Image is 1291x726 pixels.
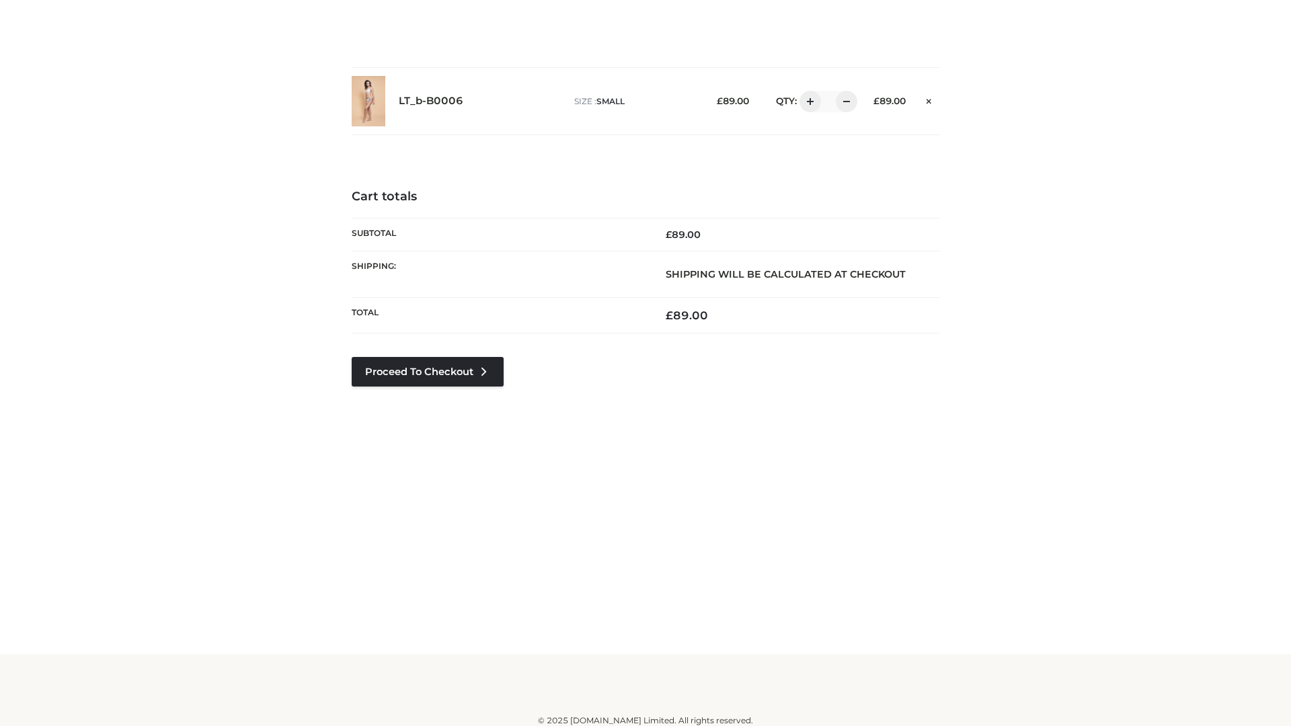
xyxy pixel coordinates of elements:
[399,95,463,108] a: LT_b-B0006
[352,190,939,204] h4: Cart totals
[666,309,673,322] span: £
[762,91,853,112] div: QTY:
[352,298,645,333] th: Total
[574,95,696,108] p: size :
[352,76,385,126] img: LT_b-B0006 - SMALL
[666,229,672,241] span: £
[717,95,749,106] bdi: 89.00
[352,251,645,297] th: Shipping:
[717,95,723,106] span: £
[666,309,708,322] bdi: 89.00
[352,218,645,251] th: Subtotal
[666,268,906,280] strong: Shipping will be calculated at checkout
[596,96,625,106] span: SMALL
[919,91,939,108] a: Remove this item
[873,95,879,106] span: £
[873,95,906,106] bdi: 89.00
[666,229,701,241] bdi: 89.00
[352,357,504,387] a: Proceed to Checkout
